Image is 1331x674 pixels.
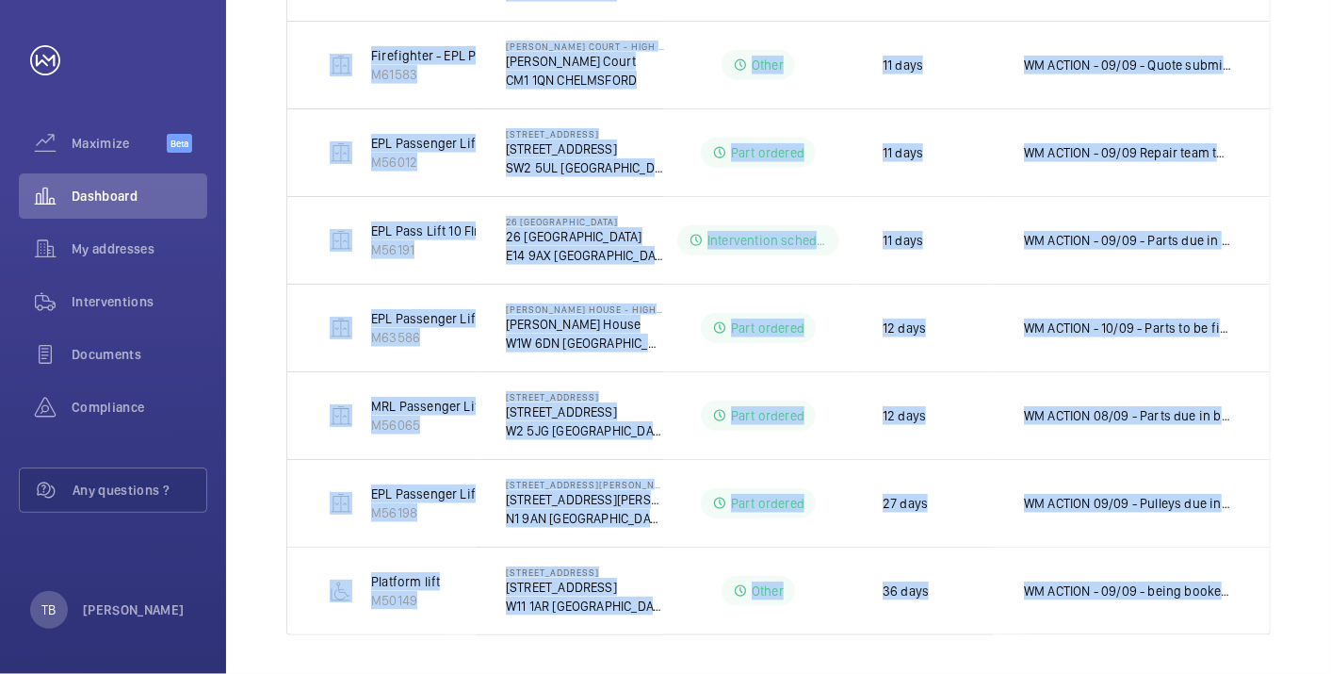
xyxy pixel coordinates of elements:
[506,567,664,578] p: [STREET_ADDRESS]
[506,158,664,177] p: SW2 5UL [GEOGRAPHIC_DATA]
[883,231,923,250] p: 11 days
[371,485,479,503] p: EPL Passenger Lift
[506,128,664,140] p: [STREET_ADDRESS]
[506,315,664,334] p: [PERSON_NAME] House
[506,479,664,490] p: [STREET_ADDRESS][PERSON_NAME]
[506,140,664,158] p: [STREET_ADDRESS]
[506,227,664,246] p: 26 [GEOGRAPHIC_DATA]
[731,406,804,425] p: Part ordered
[371,134,510,153] p: EPL Passenger Lift No 2
[506,304,664,315] p: [PERSON_NAME] House - High Risk Building
[506,334,664,353] p: W1W 6DN [GEOGRAPHIC_DATA]
[1024,582,1232,600] p: WM ACTION - 09/09 - being booked in with new tenant this week CLIENT ACTION - 05/08 - No access c...
[41,600,56,619] p: TB
[371,572,440,591] p: Platform lift
[506,216,664,227] p: 26 [GEOGRAPHIC_DATA]
[371,591,440,610] p: M50149
[883,494,928,513] p: 27 days
[752,56,784,74] p: Other
[707,231,828,250] p: Intervention scheduled
[506,41,664,52] p: [PERSON_NAME] Court - High Risk Building
[371,328,507,347] p: M63586
[72,134,167,153] span: Maximize
[731,143,804,162] p: Part ordered
[371,65,553,84] p: M61583
[506,578,664,597] p: [STREET_ADDRESS]
[506,52,664,71] p: [PERSON_NAME] Court
[1024,231,1232,250] p: WM ACTION - 09/09 - Parts due in next week 08/09 - 5-7 Working days for delivery 05/09 - Quote ac...
[330,492,352,515] img: elevator.svg
[371,240,515,259] p: M56191
[330,580,352,602] img: platform_lift.svg
[72,398,207,417] span: Compliance
[330,141,352,164] img: elevator.svg
[1024,143,1232,162] p: WM ACTION - 09/09 Repair team to fit [DATE] - Edges due in [DATE] - Parts due in [DATE] - parts d...
[73,481,206,500] span: Any questions ?
[72,187,207,205] span: Dashboard
[506,490,664,509] p: [STREET_ADDRESS][PERSON_NAME]
[371,309,507,328] p: EPL Passenger Lift No 1
[883,319,926,337] p: 12 days
[371,46,553,65] p: Firefighter - EPL Passenger Lift
[1024,56,1232,74] p: WM ACTION - 09/09 - Quote submitted and accepted parts being ordered 08/09 - Cost to be sent [DAT...
[330,317,352,339] img: elevator.svg
[167,134,192,153] span: Beta
[72,239,207,258] span: My addresses
[371,416,514,435] p: M56065
[1024,406,1232,425] p: WM ACTION 08/09 - Parts due in by end of the week waiting for confirmed [PERSON_NAME] 05/09 - par...
[506,403,664,421] p: [STREET_ADDRESS]
[371,222,515,240] p: EPL Pass Lift 10 Flrs Only
[330,54,352,76] img: elevator.svg
[883,56,923,74] p: 11 days
[752,582,784,600] p: Other
[83,600,185,619] p: [PERSON_NAME]
[883,406,926,425] p: 12 days
[506,246,664,265] p: E14 9AX [GEOGRAPHIC_DATA]
[330,404,352,427] img: elevator.svg
[883,143,923,162] p: 11 days
[72,345,207,364] span: Documents
[1024,319,1232,337] p: WM ACTION - 10/09 - Parts to be fitted [DATE] Parts due in [DATE] Parts due in [DATE] - Parts due...
[371,153,510,172] p: M56012
[883,582,929,600] p: 36 days
[371,397,514,416] p: MRL Passenger Lift SELE
[506,509,664,528] p: N1 9AN [GEOGRAPHIC_DATA]
[1024,494,1232,513] p: WM ACTION 09/09 - Pulleys due in on the 17th 08/09 - ETA on pulleys to be confirmed [DATE] - Awai...
[506,597,664,616] p: W11 1AR [GEOGRAPHIC_DATA]
[506,391,664,403] p: [STREET_ADDRESS]
[371,503,479,522] p: M56198
[731,319,804,337] p: Part ordered
[72,292,207,311] span: Interventions
[506,421,664,440] p: W2 5JG [GEOGRAPHIC_DATA]
[506,71,664,90] p: CM1 1QN CHELMSFORD
[731,494,804,513] p: Part ordered
[330,229,352,252] img: elevator.svg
